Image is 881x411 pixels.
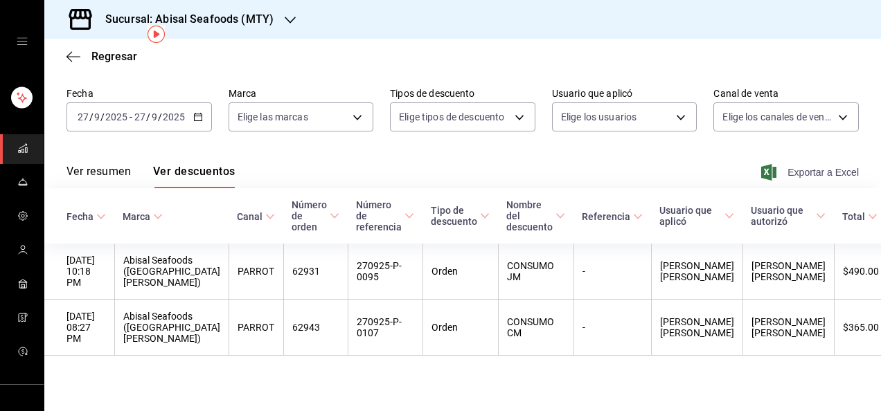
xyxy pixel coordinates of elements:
[89,111,94,122] span: /
[573,244,651,300] th: -
[498,300,573,356] th: CONSUMO CM
[348,300,422,356] th: 270925-P-0107
[66,211,106,222] span: Fecha
[842,211,878,222] span: Total
[764,164,859,181] button: Exportar a Excel
[91,50,137,63] span: Regresar
[561,110,637,124] span: Elige los usuarios
[498,244,573,300] th: CONSUMO JM
[431,205,490,227] span: Tipo de descuento
[651,300,742,356] th: [PERSON_NAME] [PERSON_NAME]
[134,111,146,122] input: --
[348,244,422,300] th: 270925-P-0095
[573,300,651,356] th: -
[44,244,114,300] th: [DATE] 10:18 PM
[238,110,308,124] span: Elige las marcas
[44,300,114,356] th: [DATE] 08:27 PM
[148,26,165,43] img: Tooltip marker
[742,244,834,300] th: [PERSON_NAME] [PERSON_NAME]
[146,111,150,122] span: /
[283,244,348,300] th: 62931
[229,300,283,356] th: PARROT
[66,165,131,188] button: Ver resumen
[292,199,339,232] span: Número de orden
[162,111,186,122] input: ----
[105,111,128,122] input: ----
[123,211,163,222] span: Marca
[130,111,132,122] span: -
[713,89,859,98] label: Canal de venta
[66,165,235,188] div: navigation tabs
[153,165,235,188] button: Ver descuentos
[651,244,742,300] th: [PERSON_NAME] [PERSON_NAME]
[422,300,498,356] th: Orden
[17,36,28,47] button: open drawer
[283,300,348,356] th: 62943
[422,244,498,300] th: Orden
[399,110,504,124] span: Elige tipos de descuento
[356,199,414,232] span: Número de referencia
[390,89,535,98] label: Tipos de descuento
[66,89,212,98] label: Fecha
[582,211,643,222] span: Referencia
[229,89,374,98] label: Marca
[552,89,697,98] label: Usuario que aplicó
[722,110,833,124] span: Elige los canales de venta
[229,244,283,300] th: PARROT
[237,211,275,222] span: Canal
[100,111,105,122] span: /
[751,205,826,227] span: Usuario que autorizó
[506,199,565,232] span: Nombre del descuento
[742,300,834,356] th: [PERSON_NAME] [PERSON_NAME]
[114,300,229,356] th: Abisal Seafoods ([GEOGRAPHIC_DATA][PERSON_NAME])
[66,50,137,63] button: Regresar
[158,111,162,122] span: /
[659,205,734,227] span: Usuario que aplicó
[114,244,229,300] th: Abisal Seafoods ([GEOGRAPHIC_DATA][PERSON_NAME])
[94,111,100,122] input: --
[77,111,89,122] input: --
[94,11,274,28] h3: Sucursal: Abisal Seafoods (MTY)
[151,111,158,122] input: --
